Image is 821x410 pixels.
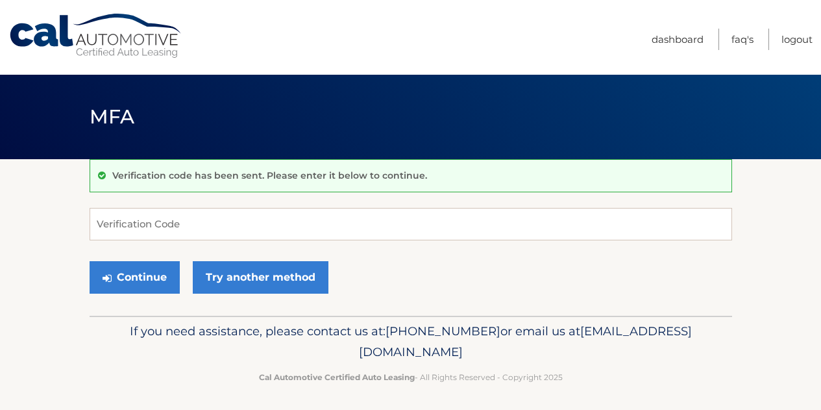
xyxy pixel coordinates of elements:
[98,370,724,384] p: - All Rights Reserved - Copyright 2025
[90,105,135,129] span: MFA
[259,372,415,382] strong: Cal Automotive Certified Auto Leasing
[8,13,184,59] a: Cal Automotive
[90,208,732,240] input: Verification Code
[112,170,427,181] p: Verification code has been sent. Please enter it below to continue.
[731,29,754,50] a: FAQ's
[98,321,724,363] p: If you need assistance, please contact us at: or email us at
[359,324,692,359] span: [EMAIL_ADDRESS][DOMAIN_NAME]
[781,29,813,50] a: Logout
[652,29,704,50] a: Dashboard
[90,261,180,294] button: Continue
[386,324,500,339] span: [PHONE_NUMBER]
[193,261,328,294] a: Try another method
